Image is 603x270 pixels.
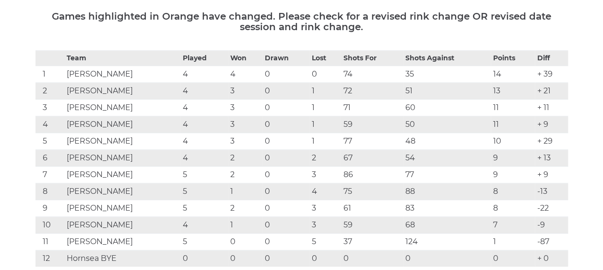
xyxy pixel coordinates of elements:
td: 1 [309,116,341,133]
td: 4 [180,100,227,116]
td: 2 [228,200,262,217]
td: 0 [262,200,309,217]
th: Shots For [341,51,402,66]
td: 0 [228,250,262,267]
td: [PERSON_NAME] [64,66,180,83]
td: 8 [491,200,535,217]
td: 11 [35,234,65,250]
td: + 9 [535,116,568,133]
td: 1 [309,83,341,100]
td: Hornsea BYE [64,250,180,267]
td: 3 [309,217,341,234]
td: 2 [228,150,262,167]
th: Points [491,51,535,66]
td: 1 [309,100,341,116]
td: 61 [341,200,402,217]
td: 4 [228,66,262,83]
td: 86 [341,167,402,183]
td: -22 [535,200,568,217]
td: 0 [262,217,309,234]
td: 68 [403,217,491,234]
td: 4 [180,133,227,150]
td: 0 [262,133,309,150]
td: 9 [35,200,65,217]
td: 4 [180,83,227,100]
td: 54 [403,150,491,167]
td: 9 [491,150,535,167]
td: 0 [262,100,309,116]
td: 0 [262,150,309,167]
td: 3 [228,116,262,133]
td: + 29 [535,133,568,150]
td: [PERSON_NAME] [64,100,180,116]
td: 60 [403,100,491,116]
td: [PERSON_NAME] [64,133,180,150]
td: 3 [228,100,262,116]
td: 4 [309,183,341,200]
td: 0 [180,250,227,267]
td: 5 [180,183,227,200]
td: [PERSON_NAME] [64,167,180,183]
th: Played [180,51,227,66]
td: 37 [341,234,402,250]
td: 71 [341,100,402,116]
td: 3 [309,200,341,217]
td: 50 [403,116,491,133]
td: 5 [35,133,65,150]
td: 8 [491,183,535,200]
td: 1 [228,183,262,200]
td: 59 [341,217,402,234]
td: 59 [341,116,402,133]
td: -9 [535,217,568,234]
td: 72 [341,83,402,100]
td: [PERSON_NAME] [64,234,180,250]
td: 3 [309,167,341,183]
td: 48 [403,133,491,150]
td: 0 [262,167,309,183]
td: [PERSON_NAME] [64,183,180,200]
td: 2 [309,150,341,167]
td: + 39 [535,66,568,83]
td: 4 [180,217,227,234]
td: 124 [403,234,491,250]
td: 6 [35,150,65,167]
td: 1 [491,234,535,250]
td: 0 [262,83,309,100]
td: 75 [341,183,402,200]
td: 0 [491,250,535,267]
td: 1 [35,66,65,83]
td: 5 [309,234,341,250]
td: 12 [35,250,65,267]
td: 1 [228,217,262,234]
td: 51 [403,83,491,100]
td: 74 [341,66,402,83]
td: + 0 [535,250,568,267]
th: Diff [535,51,568,66]
td: 0 [262,183,309,200]
td: 0 [262,116,309,133]
td: 0 [262,250,309,267]
h5: Games highlighted in Orange have changed. Please check for a revised rink change OR revised date ... [35,11,568,32]
td: 10 [491,133,535,150]
td: 7 [35,167,65,183]
td: + 13 [535,150,568,167]
td: 7 [491,217,535,234]
td: 2 [35,83,65,100]
td: 4 [180,116,227,133]
td: 77 [403,167,491,183]
td: 14 [491,66,535,83]
td: 1 [309,133,341,150]
td: 88 [403,183,491,200]
td: [PERSON_NAME] [64,200,180,217]
th: Team [64,51,180,66]
td: [PERSON_NAME] [64,217,180,234]
td: 67 [341,150,402,167]
td: 0 [341,250,402,267]
td: 5 [180,234,227,250]
th: Won [228,51,262,66]
td: 4 [180,150,227,167]
td: 77 [341,133,402,150]
td: 3 [228,133,262,150]
td: 11 [491,116,535,133]
td: 11 [491,100,535,116]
